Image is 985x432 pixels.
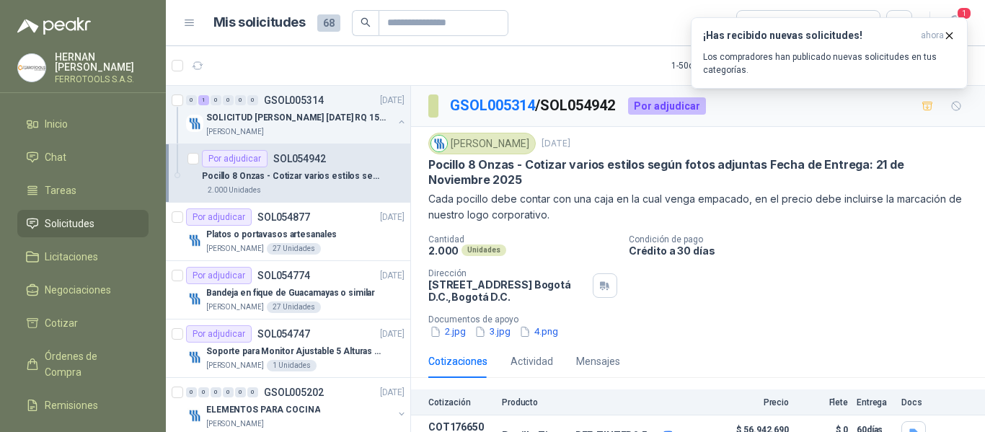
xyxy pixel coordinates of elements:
[202,150,268,167] div: Por adjudicar
[380,269,405,283] p: [DATE]
[186,115,203,132] img: Company Logo
[257,212,310,222] p: SOL054877
[428,133,536,154] div: [PERSON_NAME]
[576,353,620,369] div: Mensajes
[206,418,264,430] p: [PERSON_NAME]
[264,95,324,105] p: GSOL005314
[703,50,955,76] p: Los compradores han publicado nuevas solicitudes en tus categorías.
[166,144,410,203] a: Por adjudicarSOL054942Pocillo 8 Onzas - Cotizar varios estilos según fotos adjuntas Fecha de Entr...
[186,95,197,105] div: 0
[428,397,493,407] p: Cotización
[317,14,340,32] span: 68
[273,154,326,164] p: SOL054942
[45,216,94,232] span: Solicitudes
[380,211,405,224] p: [DATE]
[45,315,78,331] span: Cotizar
[431,136,447,151] img: Company Logo
[206,286,375,300] p: Bandeja en fique de Guacamayas o similar
[628,97,706,115] div: Por adjudicar
[198,387,209,397] div: 0
[45,249,98,265] span: Licitaciones
[267,301,321,313] div: 27 Unidades
[361,17,371,27] span: search
[55,52,149,72] p: HERNAN [PERSON_NAME]
[380,327,405,341] p: [DATE]
[198,95,209,105] div: 1
[45,116,68,132] span: Inicio
[166,261,410,319] a: Por adjudicarSOL054774[DATE] Company LogoBandeja en fique de Guacamayas o similar[PERSON_NAME]27 ...
[202,169,381,183] p: Pocillo 8 Onzas - Cotizar varios estilos según fotos adjuntas Fecha de Entrega: 21 de Noviembre 2025
[206,126,264,138] p: [PERSON_NAME]
[502,397,708,407] p: Producto
[206,111,386,125] p: SOLICITUD [PERSON_NAME] [DATE] RQ 15250
[473,325,512,340] button: 3.jpg
[17,309,149,337] a: Cotizar
[17,17,91,35] img: Logo peakr
[186,325,252,343] div: Por adjudicar
[186,407,203,424] img: Company Logo
[17,276,149,304] a: Negociaciones
[17,210,149,237] a: Solicitudes
[235,387,246,397] div: 0
[45,149,66,165] span: Chat
[223,387,234,397] div: 0
[518,325,560,340] button: 4.png
[17,110,149,138] a: Inicio
[450,97,535,114] a: GSOL005314
[211,95,221,105] div: 0
[703,30,915,42] h3: ¡Has recibido nuevas solicitudes!
[17,177,149,204] a: Tareas
[428,157,968,188] p: Pocillo 8 Onzas - Cotizar varios estilos según fotos adjuntas Fecha de Entrega: 21 de Noviembre 2025
[166,203,410,261] a: Por adjudicarSOL054877[DATE] Company LogoPlatos o portavasos artesanales[PERSON_NAME]27 Unidades
[511,353,553,369] div: Actividad
[45,397,98,413] span: Remisiones
[17,343,149,386] a: Órdenes de Compra
[18,54,45,81] img: Company Logo
[206,243,264,255] p: [PERSON_NAME]
[213,12,306,33] h1: Mis solicitudes
[956,6,972,20] span: 1
[428,191,968,223] p: Cada pocillo debe contar con una caja en la cual venga empacado, en el precio debe incluirse la m...
[629,234,979,244] p: Condición de pago
[428,244,459,257] p: 2.000
[223,95,234,105] div: 0
[186,92,407,138] a: 0 1 0 0 0 0 GSOL005314[DATE] Company LogoSOLICITUD [PERSON_NAME] [DATE] RQ 15250[PERSON_NAME]
[428,353,487,369] div: Cotizaciones
[17,392,149,419] a: Remisiones
[428,314,979,325] p: Documentos de apoyo
[45,348,135,380] span: Órdenes de Compra
[17,144,149,171] a: Chat
[186,267,252,284] div: Por adjudicar
[257,270,310,281] p: SOL054774
[45,282,111,298] span: Negociaciones
[428,268,587,278] p: Dirección
[380,386,405,400] p: [DATE]
[206,403,320,417] p: ELEMENTOS PARA COCINA
[428,278,587,303] p: [STREET_ADDRESS] Bogotá D.C. , Bogotá D.C.
[542,137,570,151] p: [DATE]
[186,232,203,249] img: Company Logo
[380,94,405,107] p: [DATE]
[247,95,258,105] div: 0
[17,243,149,270] a: Licitaciones
[206,360,264,371] p: [PERSON_NAME]
[857,397,893,407] p: Entrega
[428,325,467,340] button: 2.jpg
[629,244,979,257] p: Crédito a 30 días
[942,10,968,36] button: 1
[206,301,264,313] p: [PERSON_NAME]
[186,290,203,307] img: Company Logo
[235,95,246,105] div: 0
[671,54,755,77] div: 1 - 50 de 68
[428,234,617,244] p: Cantidad
[746,15,776,31] div: Todas
[798,397,848,407] p: Flete
[186,348,203,366] img: Company Logo
[186,387,197,397] div: 0
[257,329,310,339] p: SOL054747
[45,182,76,198] span: Tareas
[901,397,930,407] p: Docs
[186,208,252,226] div: Por adjudicar
[691,17,968,89] button: ¡Has recibido nuevas solicitudes!ahora Los compradores han publicado nuevas solicitudes en tus ca...
[206,345,386,358] p: Soporte para Monitor Ajustable 5 Alturas Mini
